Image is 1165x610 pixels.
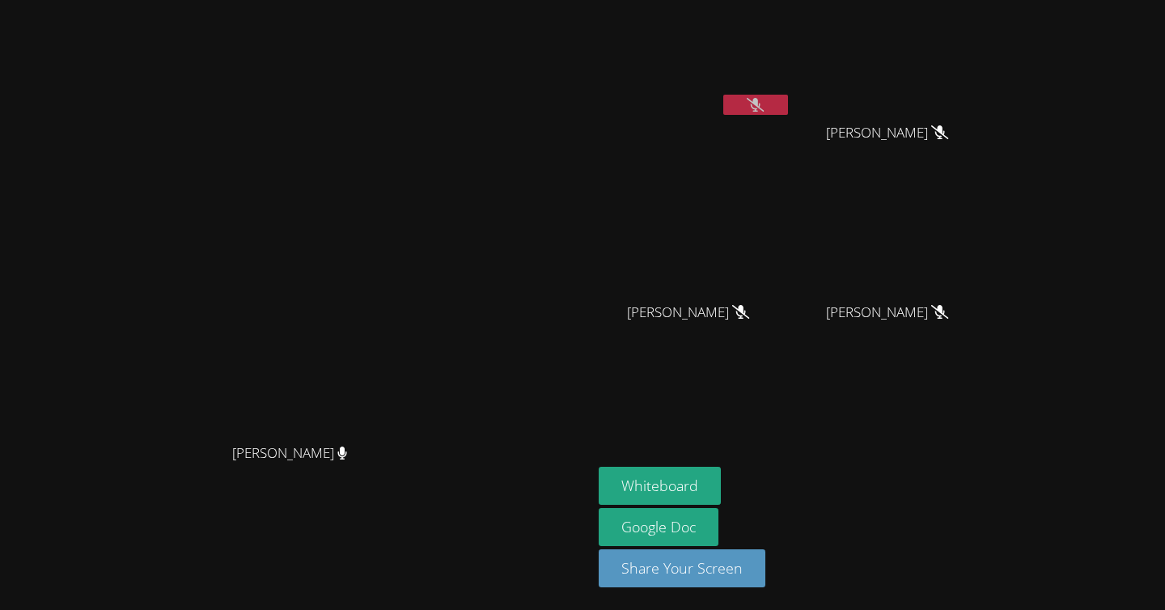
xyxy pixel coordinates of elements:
[599,467,721,505] button: Whiteboard
[826,121,948,145] span: [PERSON_NAME]
[826,301,948,324] span: [PERSON_NAME]
[599,549,765,587] button: Share Your Screen
[627,301,749,324] span: [PERSON_NAME]
[599,508,718,546] a: Google Doc
[232,442,348,465] span: [PERSON_NAME]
